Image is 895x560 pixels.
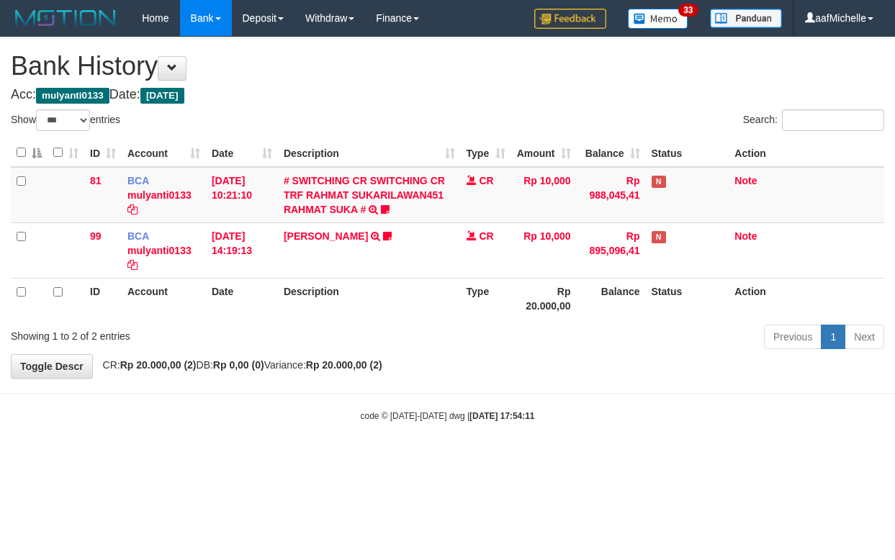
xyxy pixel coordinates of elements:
[127,204,138,215] a: Copy mulyanti0133 to clipboard
[127,230,149,242] span: BCA
[11,88,884,102] h4: Acc: Date:
[36,88,109,104] span: mulyanti0133
[361,411,535,421] small: code © [DATE]-[DATE] dwg |
[206,222,278,278] td: [DATE] 14:19:13
[511,167,577,223] td: Rp 10,000
[534,9,606,29] img: Feedback.jpg
[652,176,666,188] span: Has Note
[84,278,122,319] th: ID
[127,189,192,201] a: mulyanti0133
[122,139,206,167] th: Account: activate to sort column ascending
[678,4,698,17] span: 33
[845,325,884,349] a: Next
[734,175,757,186] a: Note
[577,278,646,319] th: Balance
[127,245,192,256] a: mulyanti0133
[782,109,884,131] input: Search:
[729,139,884,167] th: Action
[11,354,93,379] a: Toggle Descr
[206,278,278,319] th: Date
[511,139,577,167] th: Amount: activate to sort column ascending
[479,175,493,186] span: CR
[284,175,445,215] a: # SWITCHING CR SWITCHING CR TRF RAHMAT SUKARILAWAN451 RAHMAT SUKA #
[90,230,102,242] span: 99
[11,323,362,343] div: Showing 1 to 2 of 2 entries
[278,139,461,167] th: Description: activate to sort column ascending
[11,7,120,29] img: MOTION_logo.png
[11,139,48,167] th: : activate to sort column descending
[90,175,102,186] span: 81
[710,9,782,28] img: panduan.png
[461,139,511,167] th: Type: activate to sort column ascending
[127,259,138,271] a: Copy mulyanti0133 to clipboard
[278,278,461,319] th: Description
[469,411,534,421] strong: [DATE] 17:54:11
[511,278,577,319] th: Rp 20.000,00
[461,278,511,319] th: Type
[284,230,368,242] a: [PERSON_NAME]
[206,167,278,223] td: [DATE] 10:21:10
[36,109,90,131] select: Showentries
[511,222,577,278] td: Rp 10,000
[729,278,884,319] th: Action
[48,139,84,167] th: : activate to sort column ascending
[479,230,493,242] span: CR
[577,167,646,223] td: Rp 988,045,41
[96,359,382,371] span: CR: DB: Variance:
[140,88,184,104] span: [DATE]
[577,139,646,167] th: Balance: activate to sort column ascending
[764,325,822,349] a: Previous
[120,359,197,371] strong: Rp 20.000,00 (2)
[213,359,264,371] strong: Rp 0,00 (0)
[577,222,646,278] td: Rp 895,096,41
[84,139,122,167] th: ID: activate to sort column ascending
[127,175,149,186] span: BCA
[628,9,688,29] img: Button%20Memo.svg
[734,230,757,242] a: Note
[122,278,206,319] th: Account
[646,278,729,319] th: Status
[306,359,382,371] strong: Rp 20.000,00 (2)
[11,109,120,131] label: Show entries
[206,139,278,167] th: Date: activate to sort column ascending
[821,325,845,349] a: 1
[652,231,666,243] span: Has Note
[646,139,729,167] th: Status
[743,109,884,131] label: Search:
[11,52,884,81] h1: Bank History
